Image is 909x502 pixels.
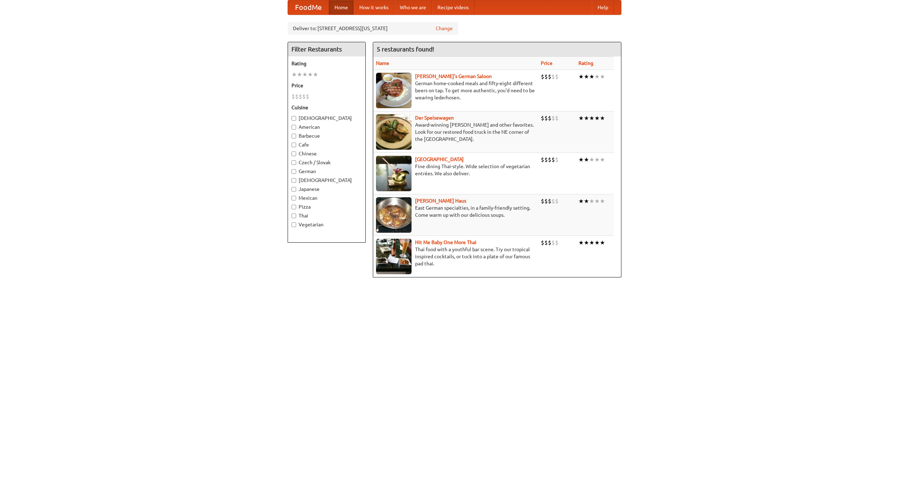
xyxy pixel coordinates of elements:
p: Award-winning [PERSON_NAME] and other favorites. Look for our restored food truck in the NE corne... [376,121,535,143]
a: Hit Me Baby One More Thai [415,239,477,245]
input: German [292,169,296,174]
label: Chinese [292,150,362,157]
li: ★ [600,114,605,122]
label: Vegetarian [292,221,362,228]
li: $ [555,114,559,122]
li: ★ [594,156,600,164]
label: Pizza [292,203,362,210]
input: Cafe [292,143,296,147]
b: [GEOGRAPHIC_DATA] [415,156,464,162]
li: $ [555,73,559,81]
li: $ [544,239,548,247]
input: Barbecue [292,134,296,138]
img: speisewagen.jpg [376,114,412,150]
li: $ [295,93,299,100]
input: Japanese [292,187,296,192]
li: $ [555,197,559,205]
li: $ [555,239,559,247]
li: ★ [589,197,594,205]
li: ★ [600,239,605,247]
li: $ [551,114,555,122]
li: ★ [589,239,594,247]
h5: Rating [292,60,362,67]
a: Who we are [394,0,432,15]
li: ★ [578,156,584,164]
li: ★ [584,114,589,122]
input: [DEMOGRAPHIC_DATA] [292,116,296,121]
img: babythai.jpg [376,239,412,274]
a: FoodMe [288,0,329,15]
input: American [292,125,296,129]
label: [DEMOGRAPHIC_DATA] [292,115,362,122]
li: ★ [594,239,600,247]
li: ★ [584,197,589,205]
li: ★ [584,73,589,81]
input: Mexican [292,196,296,200]
li: ★ [600,197,605,205]
input: Pizza [292,205,296,209]
h5: Price [292,82,362,89]
li: ★ [594,114,600,122]
ng-pluralize: 5 restaurants found! [377,46,434,53]
a: Rating [578,60,593,66]
li: $ [544,156,548,164]
li: $ [541,114,544,122]
li: ★ [307,71,313,78]
li: ★ [578,73,584,81]
label: [DEMOGRAPHIC_DATA] [292,177,362,184]
p: Thai food with a youthful bar scene. Try our tropical inspired cocktails, or tuck into a plate of... [376,246,535,267]
a: Change [436,25,453,32]
li: $ [541,197,544,205]
a: How it works [354,0,394,15]
li: ★ [302,71,307,78]
li: ★ [578,197,584,205]
img: satay.jpg [376,156,412,191]
input: Vegetarian [292,222,296,227]
li: ★ [292,71,297,78]
h4: Filter Restaurants [288,42,365,56]
li: ★ [594,73,600,81]
h5: Cuisine [292,104,362,111]
input: Thai [292,214,296,218]
label: Thai [292,212,362,219]
div: Deliver to: [STREET_ADDRESS][US_STATE] [288,22,458,35]
li: ★ [578,239,584,247]
li: $ [548,197,551,205]
li: ★ [600,73,605,81]
label: Czech / Slovak [292,159,362,166]
li: $ [548,114,551,122]
li: $ [302,93,306,100]
li: $ [541,73,544,81]
a: Price [541,60,553,66]
li: $ [299,93,302,100]
img: esthers.jpg [376,73,412,108]
label: Mexican [292,194,362,202]
li: ★ [600,156,605,164]
a: Home [329,0,354,15]
li: $ [551,239,555,247]
li: $ [541,239,544,247]
li: $ [541,156,544,164]
label: German [292,168,362,175]
li: $ [548,73,551,81]
li: ★ [584,239,589,247]
label: Cafe [292,141,362,148]
input: Czech / Slovak [292,160,296,165]
a: [PERSON_NAME] Haus [415,198,466,204]
li: ★ [584,156,589,164]
input: Chinese [292,151,296,156]
a: [PERSON_NAME]'s German Saloon [415,73,492,79]
label: American [292,123,362,131]
label: Barbecue [292,132,362,139]
li: $ [551,73,555,81]
li: $ [551,156,555,164]
a: Der Speisewagen [415,115,454,121]
li: ★ [589,156,594,164]
li: $ [555,156,559,164]
li: ★ [313,71,318,78]
li: $ [544,114,548,122]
